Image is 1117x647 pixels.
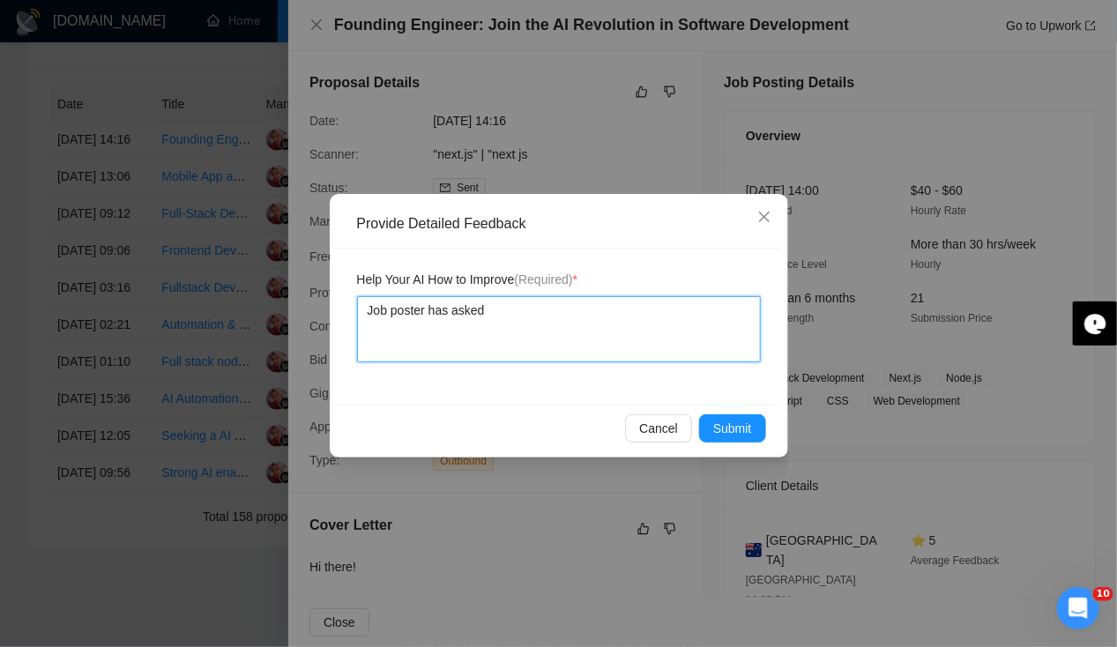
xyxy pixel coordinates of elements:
[741,194,788,242] button: Close
[639,419,678,438] span: Cancel
[699,414,766,442] button: Submit
[1057,587,1099,629] iframe: Intercom live chat
[1093,587,1113,601] span: 10
[625,414,692,442] button: Cancel
[357,296,761,362] textarea: Job poster has asked
[357,214,773,234] div: Provide Detailed Feedback
[713,419,752,438] span: Submit
[757,210,771,224] span: close
[357,270,578,289] span: Help Your AI How to Improve
[515,272,573,286] span: (Required)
